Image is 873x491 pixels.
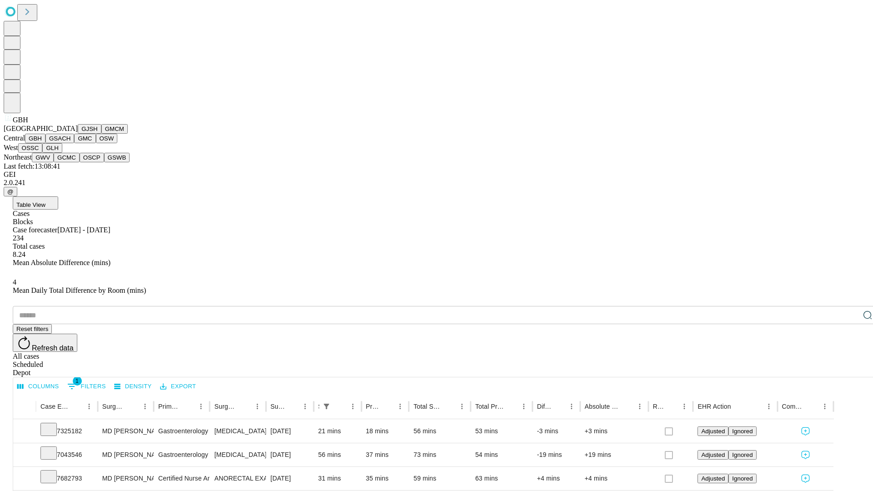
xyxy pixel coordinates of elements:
[182,400,195,413] button: Sort
[42,143,62,153] button: GLH
[112,380,154,394] button: Density
[158,467,205,490] div: Certified Nurse Anesthetist
[366,420,405,443] div: 18 mins
[40,420,93,443] div: 7325182
[13,324,52,334] button: Reset filters
[214,420,261,443] div: [MEDICAL_DATA] FLEXIBLE WITH [MEDICAL_DATA]
[728,474,756,483] button: Ignored
[271,467,309,490] div: [DATE]
[4,179,869,187] div: 2.0.241
[74,134,95,143] button: GMC
[13,242,45,250] span: Total cases
[271,420,309,443] div: [DATE]
[65,379,108,394] button: Show filters
[18,447,31,463] button: Expand
[18,424,31,440] button: Expand
[413,403,442,410] div: Total Scheduled Duration
[585,467,644,490] div: +4 mins
[320,400,333,413] button: Show filters
[73,376,82,386] span: 1
[238,400,251,413] button: Sort
[101,124,128,134] button: GMCM
[633,400,646,413] button: Menu
[782,403,805,410] div: Comments
[517,400,530,413] button: Menu
[4,170,869,179] div: GEI
[475,403,504,410] div: Total Predicted Duration
[565,400,578,413] button: Menu
[40,443,93,466] div: 7043546
[13,116,28,124] span: GBH
[4,125,78,132] span: [GEOGRAPHIC_DATA]
[96,134,118,143] button: OSW
[318,403,319,410] div: Scheduled In Room Duration
[320,400,333,413] div: 1 active filter
[158,380,198,394] button: Export
[621,400,633,413] button: Sort
[4,144,18,151] span: West
[214,443,261,466] div: [MEDICAL_DATA] FLEXIBLE PROXIMAL DIAGNOSTIC
[13,251,25,258] span: 8.24
[318,420,357,443] div: 21 mins
[16,326,48,332] span: Reset filters
[78,124,101,134] button: GJSH
[214,467,261,490] div: ANORECTAL EXAM UNDER ANESTHESIA
[4,187,17,196] button: @
[18,471,31,487] button: Expand
[366,443,405,466] div: 37 mins
[214,403,237,410] div: Surgery Name
[585,403,620,410] div: Absolute Difference
[104,153,130,162] button: GSWB
[585,420,644,443] div: +3 mins
[552,400,565,413] button: Sort
[728,426,756,436] button: Ignored
[32,153,54,162] button: GWV
[32,344,74,352] span: Refresh data
[251,400,264,413] button: Menu
[475,443,528,466] div: 54 mins
[701,451,725,458] span: Adjusted
[537,467,576,490] div: +4 mins
[139,400,151,413] button: Menu
[126,400,139,413] button: Sort
[54,153,80,162] button: GCMC
[158,443,205,466] div: Gastroenterology
[346,400,359,413] button: Menu
[701,428,725,435] span: Adjusted
[394,400,406,413] button: Menu
[366,467,405,490] div: 35 mins
[102,420,149,443] div: MD [PERSON_NAME] [PERSON_NAME] Md
[456,400,468,413] button: Menu
[653,403,665,410] div: Resolved in EHR
[732,451,753,458] span: Ignored
[7,188,14,195] span: @
[763,400,775,413] button: Menu
[697,474,728,483] button: Adjusted
[585,443,644,466] div: +19 mins
[13,334,77,352] button: Refresh data
[732,400,745,413] button: Sort
[732,475,753,482] span: Ignored
[271,443,309,466] div: [DATE]
[678,400,691,413] button: Menu
[732,428,753,435] span: Ignored
[102,403,125,410] div: Surgeon Name
[13,278,16,286] span: 4
[806,400,818,413] button: Sort
[15,380,61,394] button: Select columns
[443,400,456,413] button: Sort
[13,234,24,242] span: 234
[16,201,45,208] span: Table View
[537,403,552,410] div: Difference
[701,475,725,482] span: Adjusted
[818,400,831,413] button: Menu
[25,134,45,143] button: GBH
[697,403,731,410] div: EHR Action
[413,443,466,466] div: 73 mins
[381,400,394,413] button: Sort
[697,426,728,436] button: Adjusted
[13,259,110,266] span: Mean Absolute Difference (mins)
[334,400,346,413] button: Sort
[299,400,311,413] button: Menu
[366,403,381,410] div: Predicted In Room Duration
